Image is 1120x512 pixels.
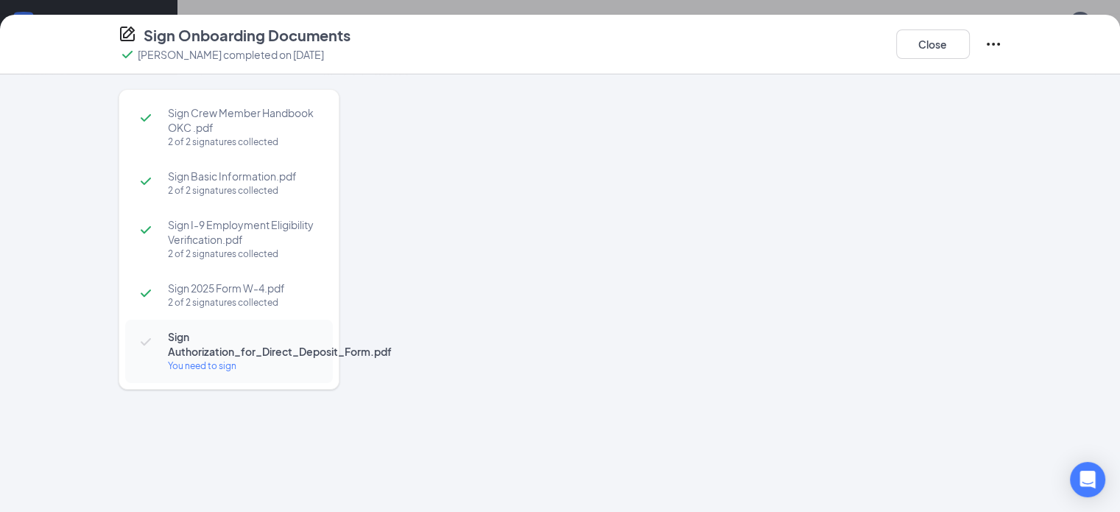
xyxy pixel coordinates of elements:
[1070,462,1105,497] div: Open Intercom Messenger
[137,172,155,190] svg: Checkmark
[168,329,349,359] span: Sign Authorization_for_Direct_Deposit_Form.pdf
[168,295,318,310] div: 2 of 2 signatures collected
[137,221,155,239] svg: Checkmark
[137,109,155,127] svg: Checkmark
[168,169,318,183] span: Sign Basic Information.pdf
[896,29,970,59] button: Close
[119,25,136,43] svg: CompanyDocumentIcon
[137,333,155,351] svg: Checkmark
[168,105,318,135] span: Sign Crew Member Handbook OKC .pdf
[168,217,318,247] span: Sign I-9 Employment Eligibility Verification.pdf
[137,284,155,302] svg: Checkmark
[138,47,324,62] p: [PERSON_NAME] completed on [DATE]
[168,359,349,374] div: You need to sign
[119,46,136,63] svg: Checkmark
[144,25,351,46] h4: Sign Onboarding Documents
[168,183,318,198] div: 2 of 2 signatures collected
[168,281,318,295] span: Sign 2025 Form W-4.pdf
[168,135,318,150] div: 2 of 2 signatures collected
[985,35,1002,53] svg: Ellipses
[168,247,318,262] div: 2 of 2 signatures collected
